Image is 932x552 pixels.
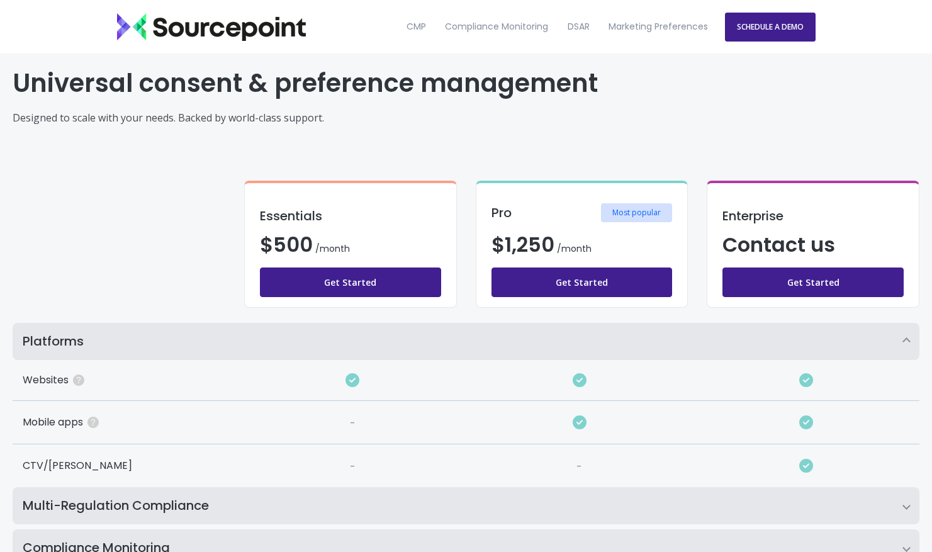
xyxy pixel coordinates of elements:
[722,210,904,222] h3: Enterprise
[576,459,582,475] div: -
[13,444,239,487] div: CTV/[PERSON_NAME]
[13,360,239,401] div: Websites
[725,13,816,42] a: SCHEDULE A DEMO
[117,13,306,41] img: Sourcepoint_logo_black_transparent (2)-2
[13,66,919,100] h1: Universal consent & preference management
[260,230,313,259] span: $
[273,230,313,259] span: 500
[350,459,356,475] div: -
[315,242,350,255] span: /month
[13,323,919,360] summary: Platforms
[13,401,239,444] div: Mobile apps
[491,206,512,219] h3: Pro
[13,110,919,125] p: Designed to scale with your needs. Backed by world-class support.
[13,487,919,524] summary: Multi-Regulation Compliance
[722,268,904,297] a: Get Started
[505,230,554,259] span: 1,250
[350,416,356,431] div: -
[260,268,441,297] a: Get Started
[722,230,835,259] span: Contact us
[491,230,554,259] span: $
[601,203,672,222] span: Most popular
[491,268,673,297] a: Get Started
[260,210,441,222] h3: Essentials
[557,242,592,255] span: /month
